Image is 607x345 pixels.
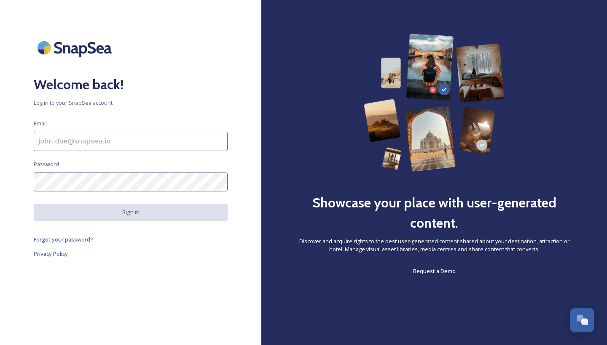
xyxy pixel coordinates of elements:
[295,193,573,233] h2: Showcase your place with user-generated content.
[34,234,228,244] a: Forgot your password?
[34,74,228,95] h2: Welcome back!
[34,160,59,168] span: Password
[364,34,505,172] img: 63b42ca75bacad526042e722_Group%20154-p-800.png
[34,132,228,151] input: john.doe@snapsea.io
[295,237,573,253] span: Discover and acquire rights to the best user-generated content shared about your destination, att...
[413,266,456,276] a: Request a Demo
[34,119,47,127] span: Email
[34,34,118,62] img: SnapSea Logo
[413,267,456,275] span: Request a Demo
[34,249,228,259] a: Privacy Policy
[34,236,93,243] span: Forgot your password?
[34,99,228,107] span: Log in to your SnapSea account
[34,250,68,257] span: Privacy Policy
[570,308,594,332] button: Open Chat
[34,204,228,220] button: Sign in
